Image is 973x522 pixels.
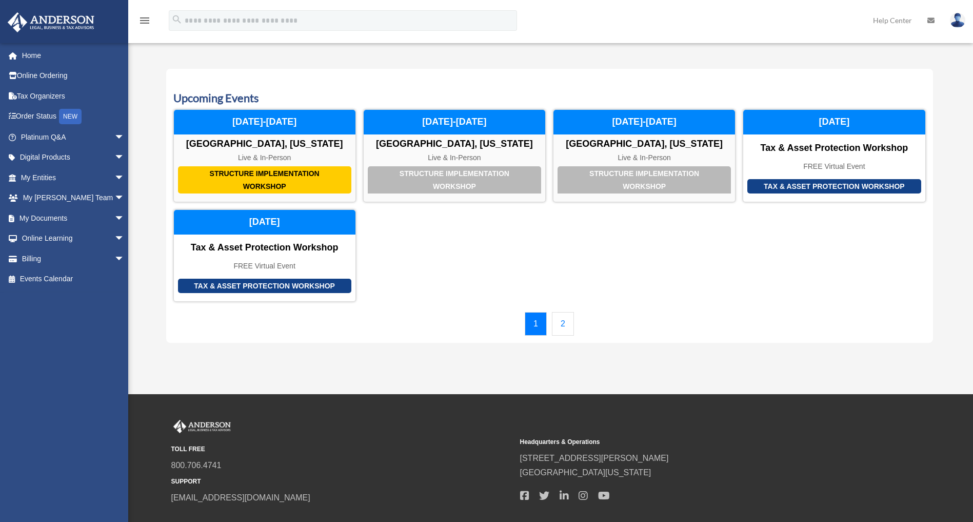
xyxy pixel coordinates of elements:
[558,166,731,194] div: Structure Implementation Workshop
[520,454,669,462] a: [STREET_ADDRESS][PERSON_NAME]
[7,269,135,289] a: Events Calendar
[114,147,135,168] span: arrow_drop_down
[364,153,545,162] div: Live & In-Person
[520,468,651,477] a: [GEOGRAPHIC_DATA][US_STATE]
[138,18,151,27] a: menu
[7,248,140,269] a: Billingarrow_drop_down
[171,444,513,455] small: TOLL FREE
[114,188,135,209] span: arrow_drop_down
[114,248,135,269] span: arrow_drop_down
[7,45,140,66] a: Home
[173,209,356,302] a: Tax & Asset Protection Workshop Tax & Asset Protection Workshop FREE Virtual Event [DATE]
[553,153,735,162] div: Live & In-Person
[171,420,233,433] img: Anderson Advisors Platinum Portal
[747,179,921,194] div: Tax & Asset Protection Workshop
[7,188,140,208] a: My [PERSON_NAME] Teamarrow_drop_down
[7,106,140,127] a: Order StatusNEW
[743,162,925,171] div: FREE Virtual Event
[364,139,545,150] div: [GEOGRAPHIC_DATA], [US_STATE]
[59,109,82,124] div: NEW
[171,493,310,502] a: [EMAIL_ADDRESS][DOMAIN_NAME]
[174,210,355,235] div: [DATE]
[171,14,183,25] i: search
[171,476,513,487] small: SUPPORT
[7,167,140,188] a: My Entitiesarrow_drop_down
[743,110,925,134] div: [DATE]
[174,262,355,270] div: FREE Virtual Event
[743,143,925,154] div: Tax & Asset Protection Workshop
[171,461,222,470] a: 800.706.4741
[138,14,151,27] i: menu
[7,228,140,249] a: Online Learningarrow_drop_down
[114,228,135,249] span: arrow_drop_down
[520,437,862,448] small: Headquarters & Operations
[368,166,541,194] div: Structure Implementation Workshop
[174,242,355,254] div: Tax & Asset Protection Workshop
[363,109,546,202] a: Structure Implementation Workshop [GEOGRAPHIC_DATA], [US_STATE] Live & In-Person [DATE]-[DATE]
[173,109,356,202] a: Structure Implementation Workshop [GEOGRAPHIC_DATA], [US_STATE] Live & In-Person [DATE]-[DATE]
[525,312,547,336] a: 1
[364,110,545,134] div: [DATE]-[DATE]
[173,90,926,106] h3: Upcoming Events
[7,127,140,147] a: Platinum Q&Aarrow_drop_down
[553,109,736,202] a: Structure Implementation Workshop [GEOGRAPHIC_DATA], [US_STATE] Live & In-Person [DATE]-[DATE]
[5,12,97,32] img: Anderson Advisors Platinum Portal
[174,153,355,162] div: Live & In-Person
[174,139,355,150] div: [GEOGRAPHIC_DATA], [US_STATE]
[7,208,140,228] a: My Documentsarrow_drop_down
[178,279,351,294] div: Tax & Asset Protection Workshop
[553,110,735,134] div: [DATE]-[DATE]
[7,147,140,168] a: Digital Productsarrow_drop_down
[7,86,140,106] a: Tax Organizers
[178,166,351,194] div: Structure Implementation Workshop
[950,13,965,28] img: User Pic
[743,109,925,202] a: Tax & Asset Protection Workshop Tax & Asset Protection Workshop FREE Virtual Event [DATE]
[114,127,135,148] span: arrow_drop_down
[553,139,735,150] div: [GEOGRAPHIC_DATA], [US_STATE]
[114,167,135,188] span: arrow_drop_down
[7,66,140,86] a: Online Ordering
[114,208,135,229] span: arrow_drop_down
[552,312,574,336] a: 2
[174,110,355,134] div: [DATE]-[DATE]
